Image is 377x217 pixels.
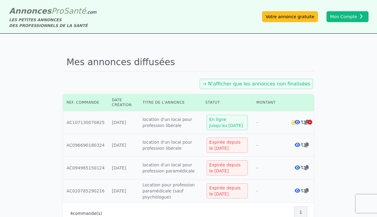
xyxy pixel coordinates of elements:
[307,120,312,125] i: Arrêter la diffusion de l'annonce
[202,81,310,87] a: → N'afficher que les annonces non finalisées
[326,11,369,22] button: Mon Compte
[63,53,314,72] h1: Mes annonces diffusées
[63,111,108,134] td: AC107130070825
[70,211,73,216] span: 4
[86,10,96,15] span: .com
[253,134,288,157] td: -
[64,6,86,15] span: Santé
[253,157,288,179] td: -
[63,134,108,157] td: AC096690180324
[139,111,202,134] td: location d'un local pour profession libérale
[207,183,248,199] div: Expirée depuis le [DATE]
[51,6,64,15] span: Pro
[108,111,139,134] td: [DATE]
[108,94,139,111] th: Date création
[63,94,108,111] th: Réf. commande
[301,165,307,170] i: Renouveler la commande
[292,120,297,125] i: Editer l'annonce
[304,120,309,125] i: Dupliquer l'annonce
[139,157,202,179] td: location d'un local pour profession paramédicale
[70,210,102,216] p: commande(s)
[299,209,302,215] span: 1
[139,179,202,203] td: Location pour profession paramédicale (sauf psychologue)
[262,11,318,22] a: Votre annonce gratuite
[108,179,139,203] td: [DATE]
[9,6,97,15] a: AnnoncesProSanté.com
[295,188,300,193] i: Voir l'annonce
[295,142,300,147] i: Voir l'annonce
[253,179,288,203] td: -
[63,179,108,203] td: AC020785290216
[304,165,309,170] i: Dupliquer l'annonce
[304,142,309,147] i: Dupliquer l'annonce
[295,165,300,170] i: Voir l'annonce
[304,188,309,193] i: Dupliquer l'annonce
[207,138,248,153] div: Expirée depuis le [DATE]
[207,160,248,175] div: Expirée depuis le [DATE]
[9,6,51,15] span: Annonces
[301,142,307,147] i: Renouveler la commande
[253,111,288,134] td: -
[301,188,307,193] i: Renouveler la commande
[139,94,202,111] th: Titre de l'annonce
[9,17,97,28] div: LES PETITES ANNONCES DES PROFESSIONNELS DE LA SANTÉ
[295,120,300,125] i: Voir l'annonce
[108,134,139,157] td: [DATE]
[63,157,108,179] td: AC094965150124
[108,157,139,179] td: [DATE]
[253,94,288,111] th: Montant
[207,115,248,130] div: En ligne jusqu'au [DATE]
[202,94,253,111] th: Statut
[301,120,307,125] i: Renouveler la commande
[139,134,202,157] td: location d'un local pour profession libérale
